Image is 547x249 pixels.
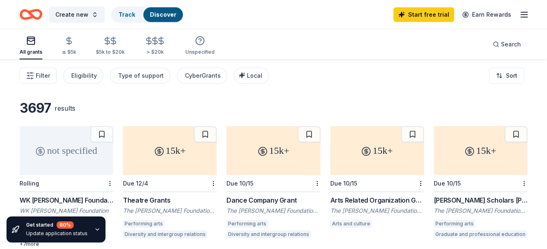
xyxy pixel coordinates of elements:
[144,49,166,55] div: > $20k
[226,230,311,238] div: Diversity and intergroup relations
[123,207,217,215] div: The [PERSON_NAME] Foundation, Inc.
[123,126,217,241] a: 15k+Due 12/4Theatre GrantsThe [PERSON_NAME] Foundation, Inc.Performing artsDiversity and intergro...
[36,71,50,81] span: Filter
[434,195,527,205] div: [PERSON_NAME] Scholars [PERSON_NAME]
[20,126,113,247] a: not specifiedRollingWK [PERSON_NAME] Foundation GrantWK [PERSON_NAME] FoundationEarly childhood e...
[20,207,113,215] div: WK [PERSON_NAME] Foundation
[123,126,217,175] div: 15k+
[330,220,372,228] div: Arts and culture
[226,195,320,205] div: Dance Company Grant
[501,39,521,49] span: Search
[26,221,88,229] div: Get started
[226,126,320,175] div: 15k+
[226,126,320,241] a: 15k+Due 10/15Dance Company GrantThe [PERSON_NAME] Foundation, Inc.Performing artsDiversity and in...
[62,33,76,59] button: ≤ $5k
[110,68,170,84] button: Type of support
[55,103,75,113] div: results
[247,72,262,79] span: Local
[330,126,424,230] a: 15k+Due 10/15Arts Related Organization GrantThe [PERSON_NAME] Foundation, Inc.Arts and culture
[185,33,215,59] button: Unspecified
[20,126,113,175] div: not specified
[486,36,527,52] button: Search
[20,100,51,116] div: 3697
[434,207,527,215] div: The [PERSON_NAME] Foundation, Inc.
[123,195,217,205] div: Theatre Grants
[434,230,527,238] div: Graduate and professional education
[63,68,103,84] button: Eligibility
[20,33,42,59] button: All grants
[123,220,165,228] div: Performing arts
[49,7,105,23] button: Create new
[20,49,42,55] div: All grants
[330,180,357,187] div: Due 10/15
[506,71,517,81] span: Sort
[144,33,166,59] button: > $20k
[185,71,221,81] div: CyberGrants
[457,7,516,22] a: Earn Rewards
[20,68,57,84] button: Filter
[96,49,125,55] div: $5k to $20k
[119,11,135,18] a: Track
[185,49,215,55] div: Unspecified
[20,195,113,205] div: WK [PERSON_NAME] Foundation Grant
[96,33,125,59] button: $5k to $20k
[71,71,97,81] div: Eligibility
[150,11,176,18] a: Discover
[393,7,454,22] a: Start free trial
[20,5,42,24] a: Home
[489,68,524,84] button: Sort
[234,68,269,84] button: Local
[111,7,184,23] button: TrackDiscover
[20,180,39,187] div: Rolling
[434,126,527,175] div: 15k+
[226,180,253,187] div: Due 10/15
[226,220,268,228] div: Performing arts
[330,126,424,175] div: 15k+
[55,10,88,20] span: Create new
[434,220,475,228] div: Performing arts
[330,195,424,205] div: Arts Related Organization Grant
[123,180,148,187] div: Due 12/4
[118,71,164,81] div: Type of support
[226,207,320,215] div: The [PERSON_NAME] Foundation, Inc.
[123,230,207,238] div: Diversity and intergroup relations
[26,230,88,237] div: Update application status
[434,180,461,187] div: Due 10/15
[57,221,74,229] div: 80 %
[434,126,527,241] a: 15k+Due 10/15[PERSON_NAME] Scholars [PERSON_NAME]The [PERSON_NAME] Foundation, Inc.Performing art...
[177,68,227,84] button: CyberGrants
[62,49,76,55] div: ≤ $5k
[330,207,424,215] div: The [PERSON_NAME] Foundation, Inc.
